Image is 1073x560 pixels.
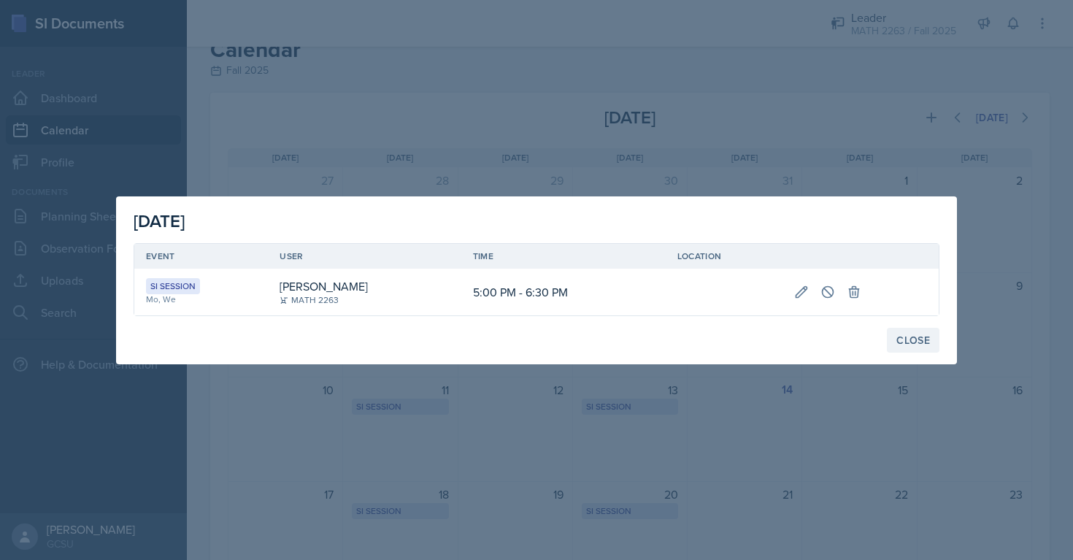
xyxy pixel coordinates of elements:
[887,328,939,353] button: Close
[146,293,256,306] div: Mo, We
[666,244,782,269] th: Location
[896,334,930,346] div: Close
[461,244,666,269] th: Time
[134,208,939,234] div: [DATE]
[461,269,666,315] td: 5:00 PM - 6:30 PM
[146,278,200,294] div: SI Session
[280,277,368,295] div: [PERSON_NAME]
[280,294,339,307] div: MATH 2263
[268,244,461,269] th: User
[134,244,268,269] th: Event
